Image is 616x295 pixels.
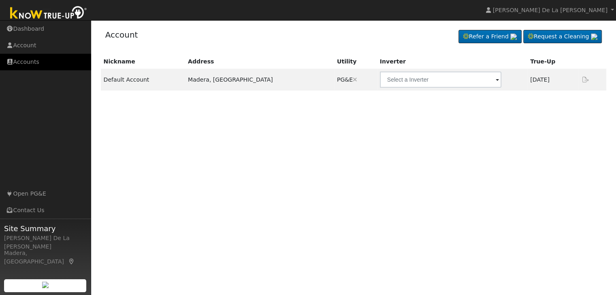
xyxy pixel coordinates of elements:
span: Site Summary [4,223,87,234]
div: [PERSON_NAME] De La [PERSON_NAME] [4,234,87,251]
div: Inverter [380,57,525,66]
input: Select a Inverter [380,72,501,88]
img: retrieve [591,34,597,40]
div: Address [188,57,331,66]
div: Madera, [GEOGRAPHIC_DATA] [4,249,87,266]
div: True-Up [530,57,575,66]
a: Refer a Friend [458,30,522,44]
a: Disconnect [353,76,357,83]
a: Map [68,258,75,265]
td: [DATE] [527,69,578,91]
span: [PERSON_NAME] De La [PERSON_NAME] [493,7,607,13]
img: Know True-Up [6,4,91,23]
a: Account [105,30,138,40]
img: retrieve [510,34,517,40]
td: Default Account [101,69,185,91]
td: PG&E [334,69,377,91]
div: Utility [337,57,374,66]
a: Request a Cleaning [523,30,602,44]
td: Madera, [GEOGRAPHIC_DATA] [185,69,334,91]
div: Nickname [104,57,182,66]
a: Export Interval Data [581,76,590,83]
img: retrieve [42,282,49,288]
